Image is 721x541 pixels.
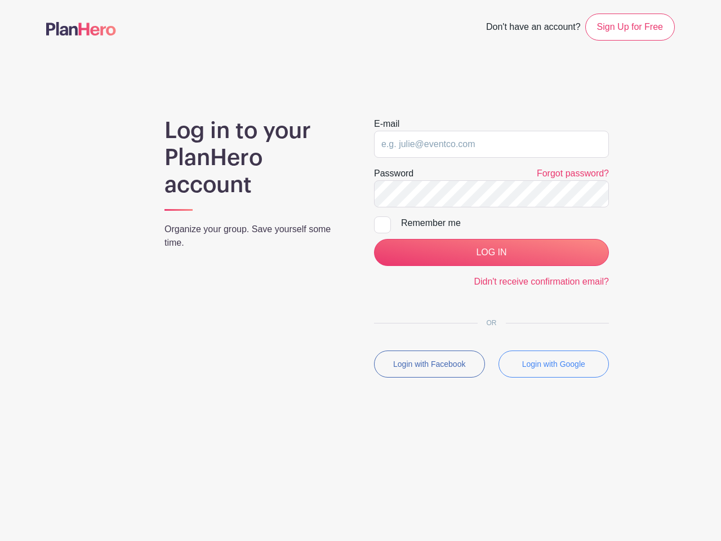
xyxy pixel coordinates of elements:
h1: Log in to your PlanHero account [164,117,347,198]
small: Login with Facebook [393,360,465,369]
button: Login with Google [499,351,609,378]
p: Organize your group. Save yourself some time. [164,223,347,250]
input: LOG IN [374,239,609,266]
input: e.g. julie@eventco.com [374,131,609,158]
a: Forgot password? [537,168,609,178]
img: logo-507f7623f17ff9eddc593b1ce0a138ce2505c220e1c5a4e2b4648c50719b7d32.svg [46,22,116,36]
label: Password [374,167,413,180]
span: OR [478,319,506,327]
small: Login with Google [522,360,585,369]
div: Remember me [401,216,609,230]
span: Don't have an account? [486,16,581,41]
button: Login with Facebook [374,351,485,378]
a: Didn't receive confirmation email? [474,277,609,286]
label: E-mail [374,117,399,131]
a: Sign Up for Free [585,14,675,41]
